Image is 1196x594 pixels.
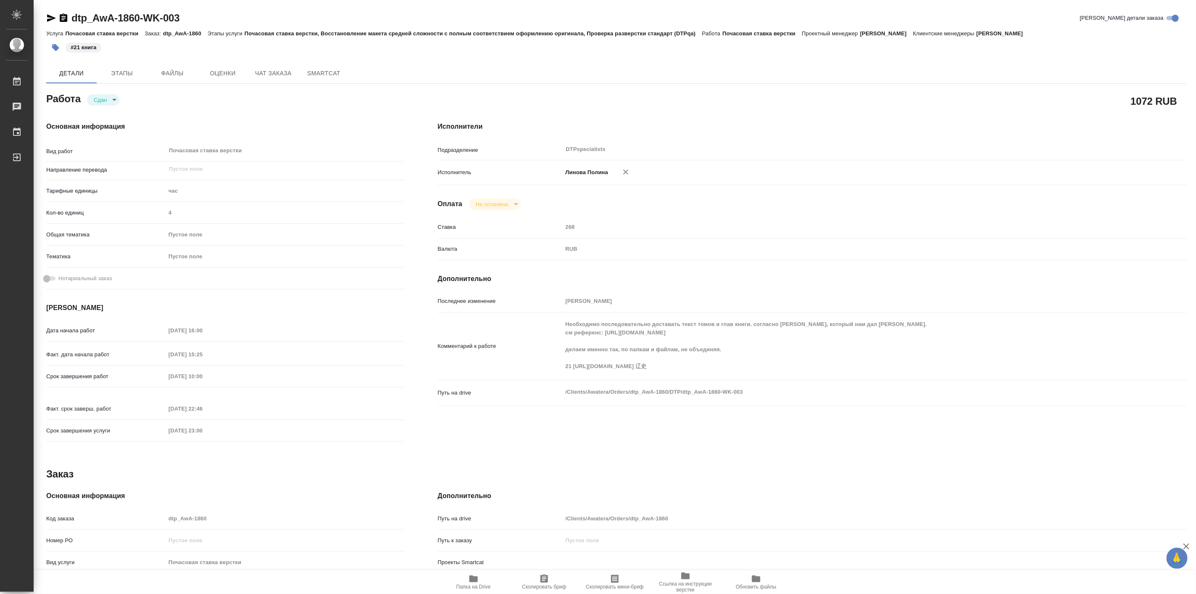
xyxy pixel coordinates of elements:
[46,536,166,545] p: Номер РО
[438,297,563,305] p: Последнее изменение
[208,30,245,37] p: Этапы услуги
[46,467,74,481] h2: Заказ
[563,295,1125,307] input: Пустое поле
[166,249,404,264] div: Пустое поле
[860,30,913,37] p: [PERSON_NAME]
[46,372,166,381] p: Срок завершения работ
[438,199,463,209] h4: Оплата
[166,424,239,437] input: Пустое поле
[58,13,69,23] button: Скопировать ссылку
[46,491,404,501] h4: Основная информация
[438,342,563,350] p: Комментарий к работе
[976,30,1029,37] p: [PERSON_NAME]
[46,13,56,23] button: Скопировать ссылку для ЯМессенджера
[244,30,702,37] p: Почасовая ставка верстки, Восстановление макета средней сложности с полным соответствием оформлен...
[1080,14,1164,22] span: [PERSON_NAME] детали заказа
[721,570,791,594] button: Обновить файлы
[46,350,166,359] p: Факт. дата начала работ
[87,94,119,106] div: Сдан
[509,570,579,594] button: Скопировать бриф
[58,274,112,283] span: Нотариальный заказ
[168,164,384,174] input: Пустое поле
[46,558,166,567] p: Вид услуги
[65,30,145,37] p: Почасовая ставка верстки
[46,166,166,174] p: Направление перевода
[304,68,344,79] span: SmartCat
[1167,548,1188,569] button: 🙏
[166,556,404,568] input: Пустое поле
[46,303,404,313] h4: [PERSON_NAME]
[563,242,1125,256] div: RUB
[46,187,166,195] p: Тарифные единицы
[456,584,491,590] span: Папка на Drive
[438,491,1187,501] h4: Дополнительно
[46,405,166,413] p: Факт. срок заверш. работ
[71,43,96,52] p: #21 книга
[438,389,563,397] p: Путь на drive
[46,326,166,335] p: Дата начала работ
[438,122,1187,132] h4: Исполнители
[438,274,1187,284] h4: Дополнительно
[102,68,142,79] span: Этапы
[253,68,294,79] span: Чат заказа
[46,209,166,217] p: Кол-во единиц
[65,43,102,50] span: 21 книга
[563,221,1125,233] input: Пустое поле
[46,514,166,523] p: Код заказа
[438,168,563,177] p: Исполнитель
[586,584,643,590] span: Скопировать мини-бриф
[166,348,239,361] input: Пустое поле
[46,427,166,435] p: Срок завершения услуги
[51,68,92,79] span: Детали
[166,324,239,337] input: Пустое поле
[46,147,166,156] p: Вид работ
[46,231,166,239] p: Общая тематика
[169,231,394,239] div: Пустое поле
[473,201,511,208] button: Не оплачена
[46,30,65,37] p: Услуга
[203,68,243,79] span: Оценки
[913,30,976,37] p: Клиентские менеджеры
[563,385,1125,399] textarea: /Clients/Awatera/Orders/dtp_AwA-1860/DTP/dtp_AwA-1860-WK-003
[1131,94,1177,108] h2: 1072 RUB
[71,12,180,24] a: dtp_AwA-1860-WK-003
[438,223,563,231] p: Ставка
[438,245,563,253] p: Валюта
[166,228,404,242] div: Пустое поле
[563,512,1125,525] input: Пустое поле
[563,534,1125,546] input: Пустое поле
[702,30,722,37] p: Работа
[438,558,563,567] p: Проекты Smartcat
[163,30,208,37] p: dtp_AwA-1860
[617,163,635,181] button: Удалить исполнителя
[438,536,563,545] p: Путь к заказу
[469,199,521,210] div: Сдан
[438,514,563,523] p: Путь на drive
[655,581,716,593] span: Ссылка на инструкции верстки
[579,570,650,594] button: Скопировать мини-бриф
[166,207,404,219] input: Пустое поле
[166,370,239,382] input: Пустое поле
[438,146,563,154] p: Подразделение
[650,570,721,594] button: Ссылка на инструкции верстки
[166,534,404,546] input: Пустое поле
[166,184,404,198] div: час
[46,38,65,57] button: Добавить тэг
[152,68,193,79] span: Файлы
[736,584,777,590] span: Обновить файлы
[522,584,566,590] span: Скопировать бриф
[438,570,509,594] button: Папка на Drive
[46,252,166,261] p: Тематика
[166,512,404,525] input: Пустое поле
[145,30,163,37] p: Заказ:
[563,168,609,177] p: Линова Полина
[166,403,239,415] input: Пустое поле
[169,252,394,261] div: Пустое поле
[563,317,1125,374] textarea: Необходимо последовательно доставать текст томов и глав книги. согласно [PERSON_NAME], который на...
[46,122,404,132] h4: Основная информация
[46,90,81,106] h2: Работа
[802,30,860,37] p: Проектный менеджер
[722,30,802,37] p: Почасовая ставка верстки
[1170,549,1184,567] span: 🙏
[91,96,109,103] button: Сдан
